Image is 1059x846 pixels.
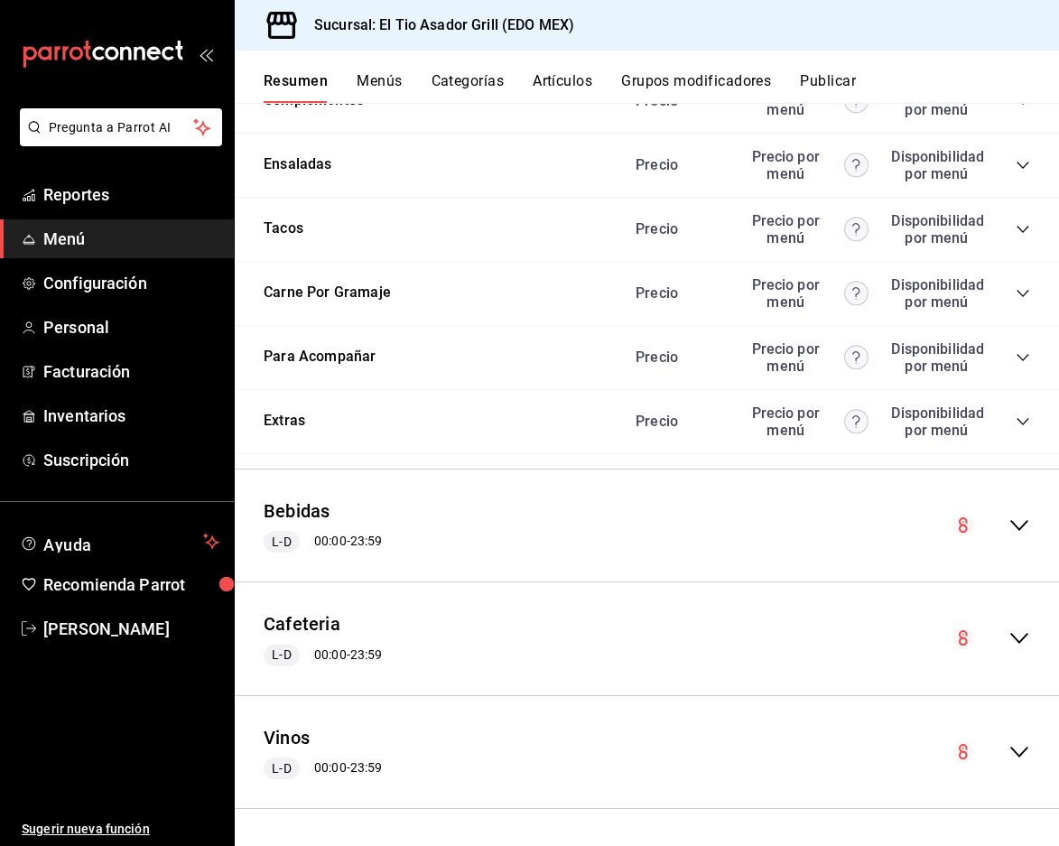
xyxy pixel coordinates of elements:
[357,72,402,103] button: Menús
[742,404,869,439] div: Precio por menú
[621,72,771,103] button: Grupos modificadores
[264,72,328,103] button: Resumen
[265,759,298,778] span: L-D
[265,646,298,665] span: L-D
[891,148,981,182] div: Disponibilidad por menú
[49,118,194,137] span: Pregunta a Parrot AI
[618,413,733,430] div: Precio
[742,340,869,375] div: Precio por menú
[264,411,305,432] button: Extras
[20,108,222,146] button: Pregunta a Parrot AI
[43,182,219,207] span: Reportes
[264,72,1059,103] div: navigation tabs
[43,617,219,641] span: [PERSON_NAME]
[43,359,219,384] span: Facturación
[264,218,303,239] button: Tacos
[264,645,382,666] div: 00:00 - 23:59
[199,47,213,61] button: open_drawer_menu
[1016,350,1030,365] button: collapse-category-row
[618,220,733,237] div: Precio
[264,498,330,525] button: Bebidas
[800,72,856,103] button: Publicar
[43,227,219,251] span: Menú
[533,72,592,103] button: Artículos
[618,284,733,302] div: Precio
[1016,286,1030,301] button: collapse-category-row
[264,347,376,367] button: Para Acompañar
[43,404,219,428] span: Inventarios
[13,131,222,150] a: Pregunta a Parrot AI
[264,531,382,553] div: 00:00 - 23:59
[618,349,733,366] div: Precio
[265,533,298,552] span: L-D
[300,14,574,36] h3: Sucursal: El Tio Asador Grill (EDO MEX)
[235,711,1059,795] div: collapse-menu-row
[432,72,505,103] button: Categorías
[891,404,981,439] div: Disponibilidad por menú
[1016,414,1030,429] button: collapse-category-row
[43,271,219,295] span: Configuración
[1016,222,1030,237] button: collapse-category-row
[891,212,981,246] div: Disponibilidad por menú
[235,597,1059,681] div: collapse-menu-row
[742,276,869,311] div: Precio por menú
[891,276,981,311] div: Disponibilidad por menú
[43,448,219,472] span: Suscripción
[264,725,310,751] button: Vinos
[742,148,869,182] div: Precio por menú
[43,572,219,597] span: Recomienda Parrot
[264,154,332,175] button: Ensaladas
[1016,158,1030,172] button: collapse-category-row
[742,212,869,246] div: Precio por menú
[264,611,340,637] button: Cafeteria
[264,283,391,303] button: Carne Por Gramaje
[235,484,1059,568] div: collapse-menu-row
[43,315,219,339] span: Personal
[264,758,382,779] div: 00:00 - 23:59
[22,820,219,839] span: Sugerir nueva función
[891,340,981,375] div: Disponibilidad por menú
[43,531,196,553] span: Ayuda
[618,156,733,173] div: Precio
